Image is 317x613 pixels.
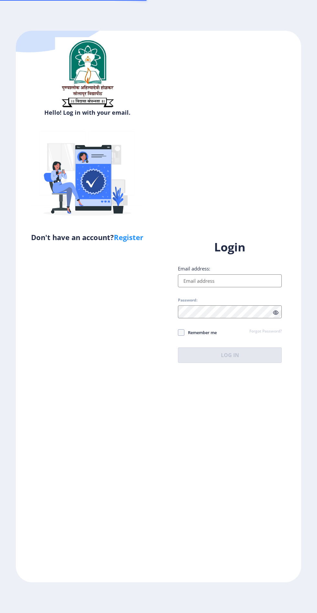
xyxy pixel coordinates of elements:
[249,329,282,334] a: Forgot Password?
[184,329,217,336] span: Remember me
[178,274,282,287] input: Email address
[21,109,154,116] h6: Hello! Log in with your email.
[55,37,120,110] img: sulogo.png
[31,119,144,232] img: Verified-rafiki.svg
[178,239,282,255] h1: Login
[21,232,154,242] h5: Don't have an account?
[178,265,210,272] label: Email address:
[114,232,143,242] a: Register
[178,298,197,303] label: Password:
[178,347,282,363] button: Log In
